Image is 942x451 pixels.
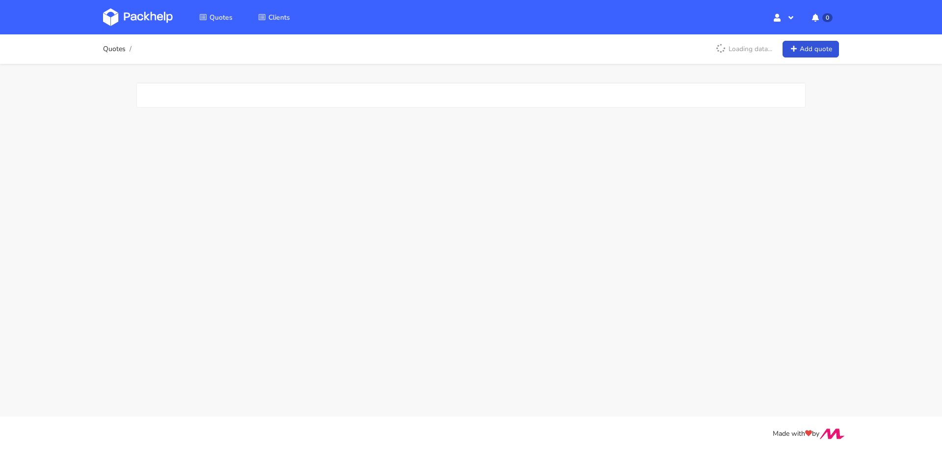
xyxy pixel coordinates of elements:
a: Quotes [103,45,126,53]
a: Add quote [783,41,839,58]
a: Quotes [187,8,244,26]
img: Dashboard [103,8,173,26]
a: Clients [246,8,302,26]
div: Made with by [90,428,852,440]
nav: breadcrumb [103,39,134,59]
img: Move Closer [819,428,845,439]
span: 0 [822,13,833,22]
p: Loading data... [711,41,777,57]
button: 0 [804,8,839,26]
span: Clients [268,13,290,22]
span: Quotes [209,13,233,22]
